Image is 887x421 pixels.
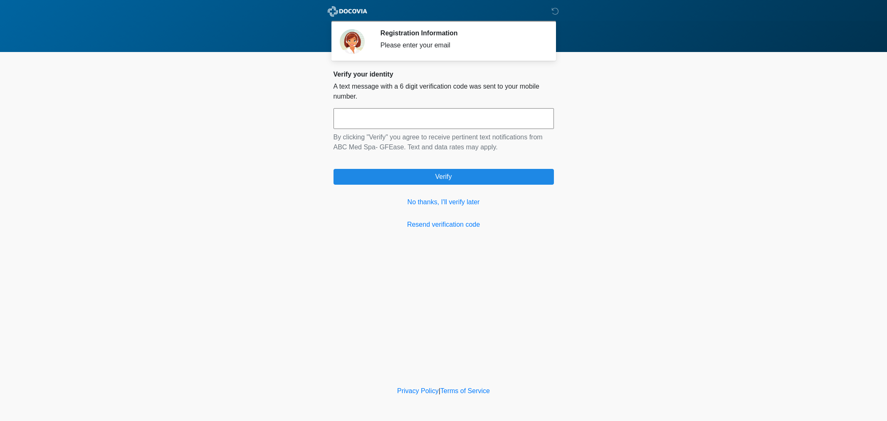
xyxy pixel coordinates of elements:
h2: Registration Information [380,29,541,37]
a: | [439,387,440,394]
a: Terms of Service [440,387,490,394]
p: A text message with a 6 digit verification code was sent to your mobile number. [334,82,554,102]
img: Agent Avatar [340,29,365,54]
a: Privacy Policy [397,387,439,394]
p: By clicking "Verify" you agree to receive pertinent text notifications from ABC Med Spa- GFEase. ... [334,132,554,152]
a: No thanks, I'll verify later [334,197,554,207]
img: ABC Med Spa- GFEase Logo [325,6,370,17]
a: Resend verification code [334,220,554,230]
h2: Verify your identity [334,70,554,78]
button: Verify [334,169,554,185]
div: Please enter your email [380,40,541,50]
